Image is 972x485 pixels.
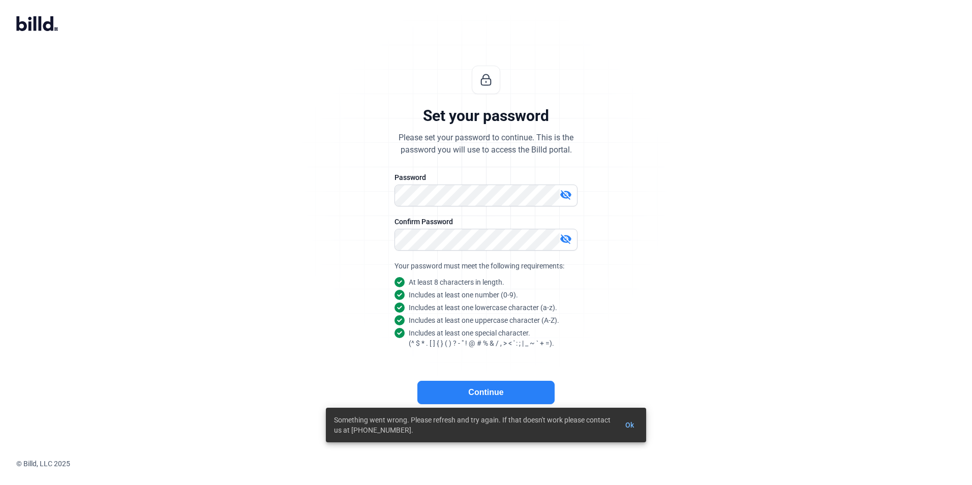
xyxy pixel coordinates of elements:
[16,459,972,469] div: © Billd, LLC 2025
[394,172,578,183] div: Password
[625,421,634,429] span: Ok
[409,328,554,348] snap: Includes at least one special character. (^ $ * . [ ] { } ( ) ? - " ! @ # % & / , > < ' : ; | _ ~...
[334,415,614,435] span: Something went wrong. Please refresh and try again. If that doesn't work please contact us at [PH...
[560,233,572,245] mat-icon: visibility_off
[409,277,504,287] snap: At least 8 characters in length.
[560,189,572,201] mat-icon: visibility_off
[409,290,518,300] snap: Includes at least one number (0-9).
[617,416,642,434] button: Ok
[409,302,557,313] snap: Includes at least one lowercase character (a-z).
[409,315,559,325] snap: Includes at least one uppercase character (A-Z).
[399,132,573,156] div: Please set your password to continue. This is the password you will use to access the Billd portal.
[394,217,578,227] div: Confirm Password
[417,381,555,404] button: Continue
[394,261,578,271] div: Your password must meet the following requirements:
[423,106,549,126] div: Set your password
